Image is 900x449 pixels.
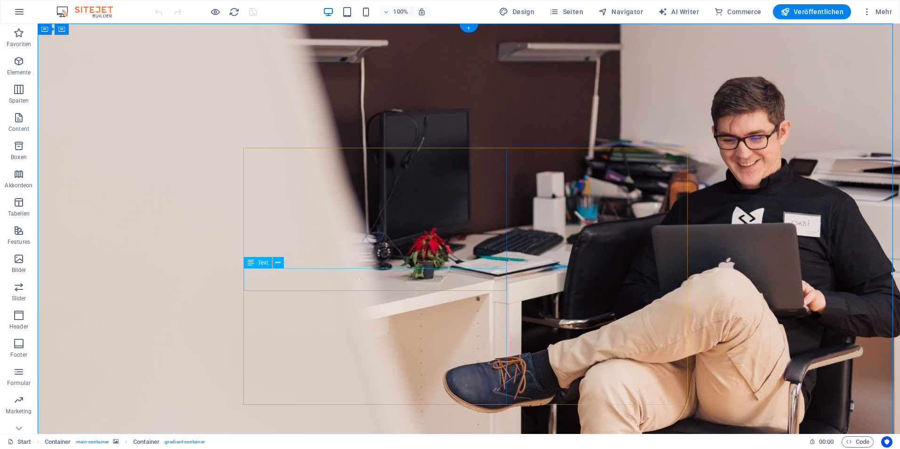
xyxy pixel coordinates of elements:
p: Footer [10,351,27,359]
span: . main-container [75,436,109,448]
h6: 100% [393,6,408,17]
div: Design (Strg+Alt+Y) [495,4,538,19]
p: Tabellen [8,210,30,217]
p: Formular [7,379,31,387]
p: Bilder [12,266,26,274]
button: Code [842,436,874,448]
nav: breadcrumb [45,436,205,448]
span: Seiten [549,7,583,16]
i: Element verfügt über einen Hintergrund [113,439,119,444]
p: Favoriten [7,40,31,48]
span: Mehr [862,7,892,16]
button: 100% [379,6,412,17]
span: Klick zum Auswählen. Doppelklick zum Bearbeiten [133,436,160,448]
span: Klick zum Auswählen. Doppelklick zum Bearbeiten [45,436,71,448]
p: Spalten [9,97,29,104]
button: Design [495,4,538,19]
button: AI Writer [654,4,703,19]
button: Commerce [710,4,765,19]
p: Slider [12,295,26,302]
a: Klick, um Auswahl aufzuheben. Doppelklick öffnet Seitenverwaltung [8,436,31,448]
button: Veröffentlichen [773,4,851,19]
span: 00 00 [819,436,834,448]
span: Code [846,436,869,448]
p: Content [8,125,29,133]
span: : [826,438,827,445]
span: Navigator [598,7,643,16]
span: Commerce [714,7,762,16]
span: AI Writer [658,7,699,16]
p: Marketing [6,408,32,415]
button: Navigator [595,4,647,19]
p: Features [8,238,30,246]
p: Akkordeon [5,182,32,189]
p: Elemente [7,69,31,76]
h6: Session-Zeit [809,436,834,448]
button: Usercentrics [881,436,892,448]
i: Bei Größenänderung Zoomstufe automatisch an das gewählte Gerät anpassen. [418,8,426,16]
span: . gradient-container [163,436,205,448]
span: Design [499,7,534,16]
p: Boxen [11,153,27,161]
i: Seite neu laden [229,7,240,17]
div: + [459,24,478,32]
button: Seiten [546,4,587,19]
p: Header [9,323,28,330]
button: Klicke hier, um den Vorschau-Modus zu verlassen [209,6,221,17]
button: reload [228,6,240,17]
span: Veröffentlichen [780,7,844,16]
span: Text [258,260,268,265]
img: Editor Logo [54,6,125,17]
button: Mehr [859,4,896,19]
